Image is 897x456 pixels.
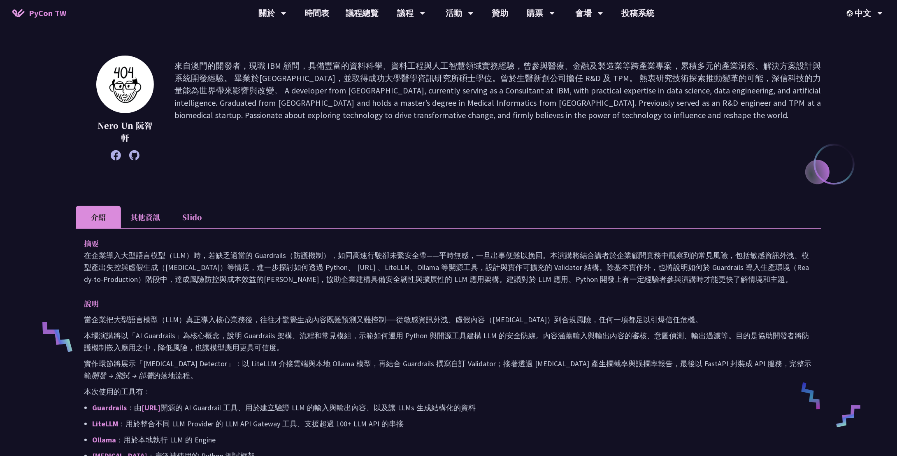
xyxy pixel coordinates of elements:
[12,9,25,17] img: Home icon of PyCon TW 2025
[170,206,215,228] li: Slido
[92,434,813,446] p: ：用於本地執行 LLM 的 Engine
[84,330,813,354] p: 本場演講將以「AI Guardrails」為核心概念，說明 Guardrails 架構、流程和常見模組，示範如何運用 Python 與開源工具建構 LLM 的安全防線。內容涵蓋輸入與輸出內容的審...
[84,314,813,326] p: 當企業把大型語言模型（LLM）真正導入核心業務後，往往才驚覺生成內容既難預測又難控制──從敏感資訊外洩、虛假內容（[MEDICAL_DATA]）到合規風險，任何一項都足以引爆信任危機。
[96,119,154,144] p: Nero Un 阮智軒
[96,56,154,113] img: Nero Un 阮智軒
[92,402,813,414] p: ：由 開源的 AI Guardrail 工具、用於建立驗證 LLM 的輸入與輸出內容、以及讓 LLMs 生成結構化的資料
[29,7,66,19] span: PyCon TW
[92,418,813,430] p: ：用於整合不同 LLM Provider 的 LLM API Gateway 工具、支援超過 100+ LLM API 的串接
[92,419,118,428] a: LiteLLM
[174,60,821,156] p: 來自澳門的開發者，現職 IBM 顧問，具備豐富的資料科學、資料工程與人工智慧領域實務經驗，曾參與醫療、金融及製造業等跨產業專案，累積多元的產業洞察、解決方案設計與系統開發經驗。 畢業於[GEOG...
[76,206,121,228] li: 介紹
[847,10,855,16] img: Locale Icon
[92,403,127,412] a: Guardrails
[142,403,160,412] a: [URL]
[84,358,813,382] p: 實作環節將展示「[MEDICAL_DATA] Detector」：以 LiteLLM 介接雲端與本地 Ollama 模型，再結合 Guardrails 撰寫自訂 Validator；接著透過 [...
[91,371,153,380] em: 開發 → 測試 → 部署
[84,386,813,398] p: 本次使用的工具有：
[84,237,797,249] p: 摘要
[84,249,813,285] p: 在企業導入大型語言模型（LLM）時，若缺乏適當的 Guardrails（防護機制），如同高速行駛卻未繫安全帶——平時無感，一旦出事便難以挽回。本演講將結合講者於企業顧問實務中觀察到的常見風險，包...
[4,3,74,23] a: PyCon TW
[121,206,170,228] li: 其他資訊
[84,298,797,309] p: 說明
[92,435,116,444] a: Ollama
